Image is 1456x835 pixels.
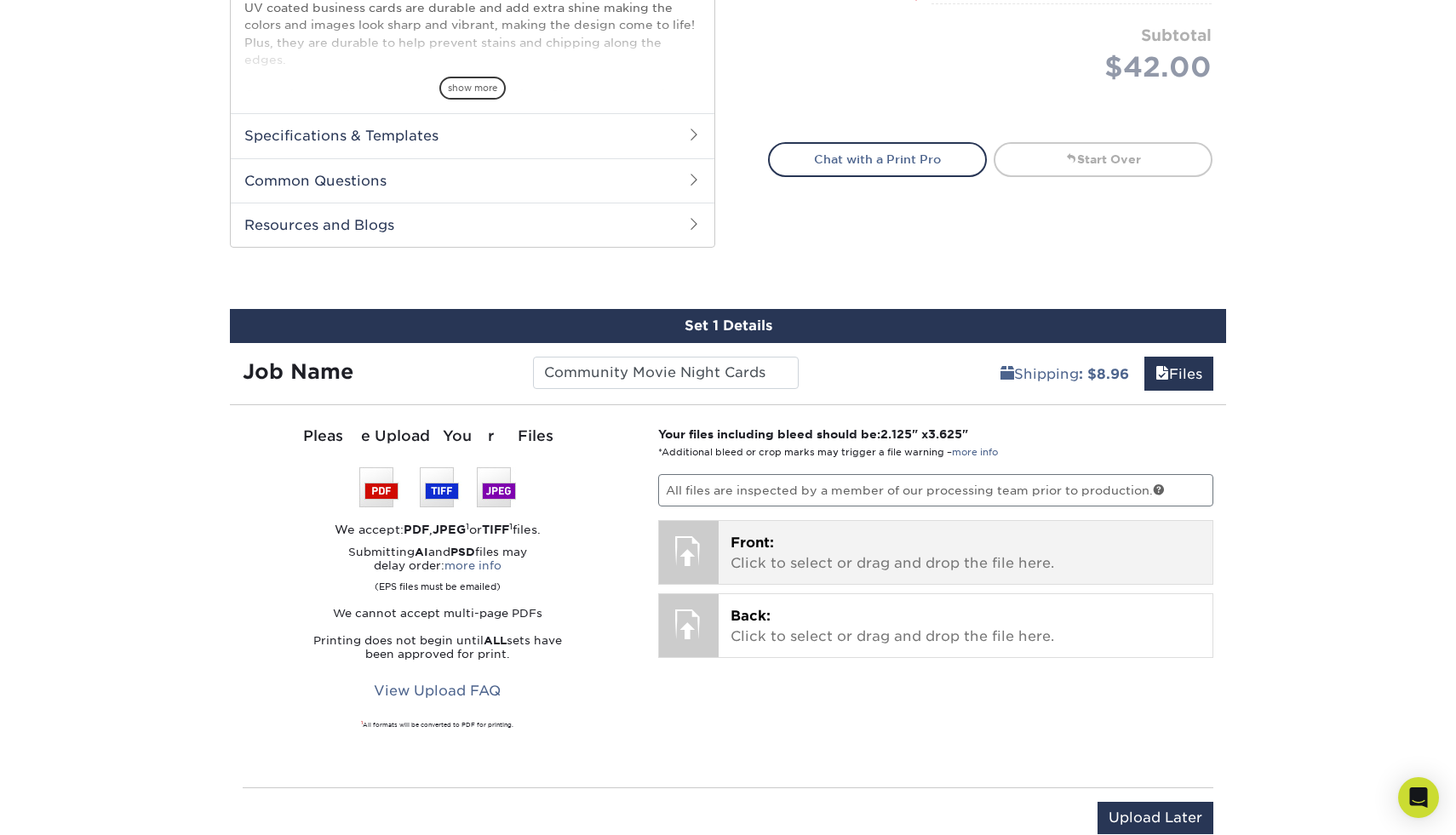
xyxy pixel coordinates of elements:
[1144,357,1213,391] a: Files
[231,158,714,203] h2: Common Questions
[731,608,771,624] span: Back:
[994,142,1212,176] a: Start Over
[482,523,509,536] strong: TIFF
[404,523,429,536] strong: PDF
[484,634,507,647] strong: ALL
[1000,366,1014,382] span: shipping
[928,427,962,441] span: 3.625
[880,427,912,441] span: 2.125
[1398,777,1439,818] div: Open Intercom Messenger
[658,447,998,458] small: *Additional bleed or crop marks may trigger a file warning –
[231,203,714,247] h2: Resources and Blogs
[989,357,1140,391] a: Shipping: $8.96
[1098,802,1213,834] input: Upload Later
[243,546,633,593] p: Submitting and files may delay order:
[1079,366,1129,382] b: : $8.96
[433,523,466,536] strong: JPEG
[658,427,968,441] strong: Your files including bleed should be: " x "
[768,142,987,176] a: Chat with a Print Pro
[361,720,363,725] sup: 1
[243,359,353,384] strong: Job Name
[509,521,513,531] sup: 1
[243,426,633,448] div: Please Upload Your Files
[359,467,516,507] img: We accept: PSD, TIFF, or JPEG (JPG)
[415,546,428,558] strong: AI
[243,634,633,661] p: Printing does not begin until sets have been approved for print.
[658,474,1214,506] p: All files are inspected by a member of our processing team prior to production.
[731,533,1201,574] p: Click to select or drag and drop the file here.
[731,606,1201,647] p: Click to select or drag and drop the file here.
[243,521,633,538] div: We accept: , or files.
[533,357,798,389] input: Enter a job name
[952,447,998,458] a: more info
[450,546,475,558] strong: PSD
[466,521,469,531] sup: 1
[731,535,774,551] span: Front:
[1155,366,1169,382] span: files
[243,721,633,729] div: All formats will be converted to PDF for printing.
[243,607,633,621] p: We cannot accept multi-page PDFs
[363,675,512,707] a: View Upload FAQ
[439,77,506,100] span: show more
[375,573,501,593] small: (EPS files must be emailed)
[444,559,502,572] a: more info
[231,113,714,157] h2: Specifications & Templates
[230,309,1226,343] div: Set 1 Details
